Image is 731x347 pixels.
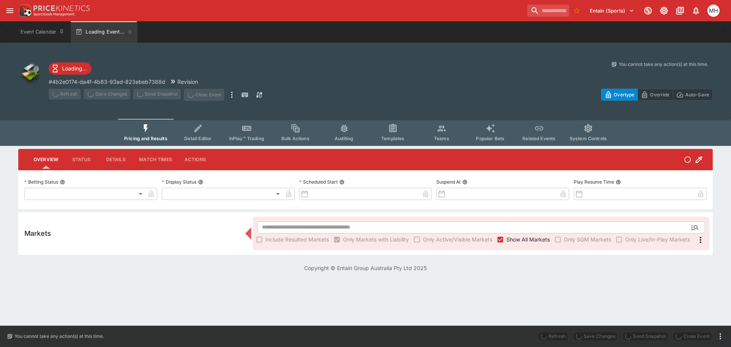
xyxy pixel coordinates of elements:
[619,61,708,68] p: You cannot take any action(s) at this time.
[614,91,634,99] p: Overtype
[118,119,613,146] div: Event type filters
[184,136,211,141] span: Detail Editor
[229,136,264,141] span: InPlay™ Trading
[641,4,655,18] button: Connected to PK
[265,235,329,243] span: Include Resulted Markets
[16,21,69,43] button: Event Calendar
[124,136,168,141] span: Pricing and Results
[476,136,504,141] span: Popular Bets
[571,5,583,17] button: No Bookmarks
[616,179,621,185] button: Play Resume Time
[3,4,17,18] button: open drawer
[27,150,64,169] button: Overview
[564,235,611,243] span: Only SGM Markets
[34,5,90,11] img: PriceKinetics
[381,136,404,141] span: Templates
[299,179,338,185] p: Scheduled Start
[24,179,58,185] p: Betting Status
[716,332,725,341] button: more
[585,5,639,17] button: Select Tenant
[601,89,638,101] button: Overtype
[335,136,353,141] span: Auditing
[574,179,614,185] p: Play Resume Time
[707,5,720,17] div: Michael Hutchinson
[673,4,687,18] button: Documentation
[343,235,409,243] span: Only Markets with Liability
[178,150,212,169] button: Actions
[436,179,461,185] p: Suspend At
[60,179,65,185] button: Betting Status
[423,235,492,243] span: Only Active/Visible Markets
[527,5,569,17] input: search
[49,78,165,86] p: Copy To Clipboard
[177,78,198,86] p: Revision
[685,91,709,99] p: Auto-Save
[650,91,669,99] p: Override
[18,61,43,85] img: other.png
[227,89,236,101] button: more
[522,136,555,141] span: Related Events
[281,136,310,141] span: Bulk Actions
[689,4,703,18] button: Notifications
[34,13,75,16] img: Sportsbook Management
[570,136,607,141] span: System Controls
[625,235,690,243] span: Only Live/In-Play Markets
[339,179,345,185] button: Scheduled Start
[62,64,87,72] p: Loading...
[17,3,32,18] img: PriceKinetics Logo
[64,150,99,169] button: Status
[14,333,104,340] p: You cannot take any action(s) at this time.
[705,2,722,19] button: Michael Hutchinson
[133,150,178,169] button: Match Times
[99,150,133,169] button: Details
[637,89,673,101] button: Override
[673,89,713,101] button: Auto-Save
[162,179,196,185] p: Display Status
[696,235,705,245] svg: More
[462,179,468,185] button: Suspend At
[601,89,713,101] div: Start From
[24,229,51,238] h5: Markets
[434,136,449,141] span: Teams
[506,235,550,243] span: Show All Markets
[688,221,702,234] button: Open
[71,21,137,43] button: Loading Event...
[198,179,203,185] button: Display Status
[657,4,671,18] button: Toggle light/dark mode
